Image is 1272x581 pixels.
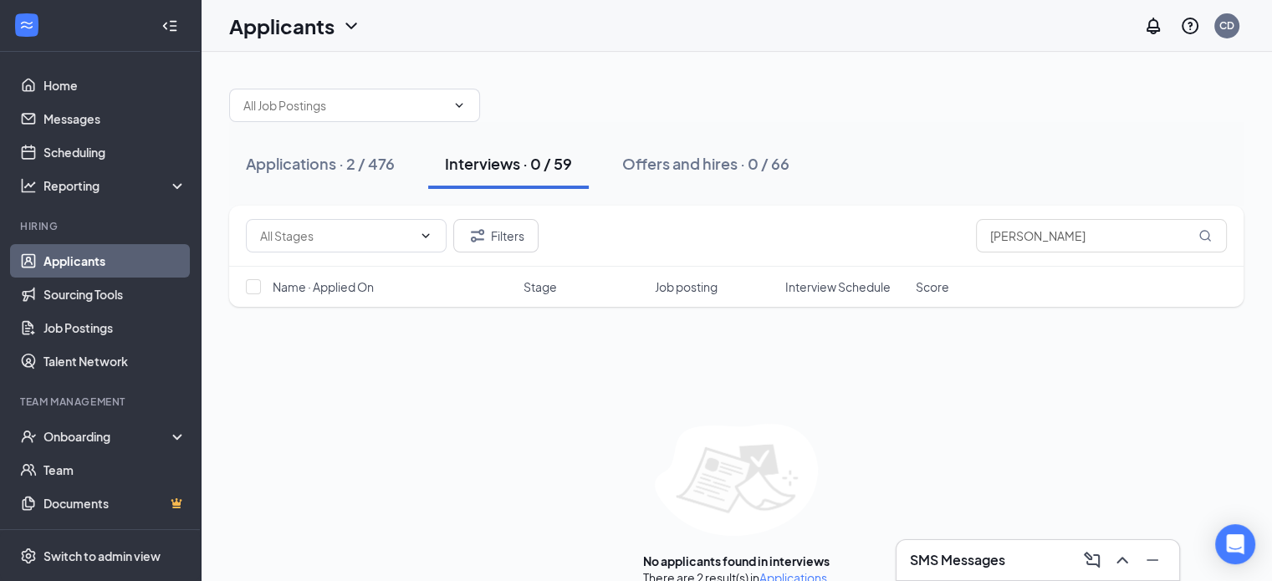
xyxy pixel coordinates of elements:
div: Team Management [20,395,183,409]
svg: Collapse [161,18,178,34]
a: Job Postings [43,311,186,344]
a: SurveysCrown [43,520,186,553]
div: Interviews · 0 / 59 [445,153,572,174]
a: Sourcing Tools [43,278,186,311]
svg: ChevronUp [1112,550,1132,570]
a: Home [43,69,186,102]
button: Filter Filters [453,219,539,252]
span: Interview Schedule [785,278,891,295]
svg: UserCheck [20,428,37,445]
h3: SMS Messages [910,551,1005,569]
input: Search in interviews [976,219,1227,252]
input: All Job Postings [243,96,446,115]
span: Score [916,278,949,295]
svg: ChevronDown [419,229,432,242]
div: Switch to admin view [43,548,161,564]
h1: Applicants [229,12,335,40]
input: All Stages [260,227,412,245]
a: Talent Network [43,344,186,378]
svg: ChevronDown [452,99,466,112]
svg: Notifications [1143,16,1163,36]
div: Offers and hires · 0 / 66 [622,153,789,174]
button: ChevronUp [1109,547,1136,573]
a: Team [43,453,186,487]
svg: Settings [20,548,37,564]
div: Onboarding [43,428,172,445]
div: CD [1219,18,1234,33]
div: Hiring [20,219,183,233]
span: Name · Applied On [273,278,374,295]
div: Applications · 2 / 476 [246,153,395,174]
button: Minimize [1139,547,1166,573]
svg: ComposeMessage [1082,550,1102,570]
span: Job posting [655,278,718,295]
div: Open Intercom Messenger [1215,524,1255,564]
svg: Minimize [1142,550,1162,570]
a: Applicants [43,244,186,278]
img: empty-state [655,424,818,536]
a: DocumentsCrown [43,487,186,520]
div: Reporting [43,177,187,194]
svg: Filter [467,226,488,246]
svg: ChevronDown [341,16,361,36]
svg: MagnifyingGlass [1198,229,1212,242]
div: No applicants found in interviews [643,553,830,569]
svg: WorkstreamLogo [18,17,35,33]
svg: QuestionInfo [1180,16,1200,36]
a: Messages [43,102,186,135]
span: Stage [524,278,557,295]
svg: Analysis [20,177,37,194]
button: ComposeMessage [1079,547,1106,573]
a: Scheduling [43,135,186,169]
